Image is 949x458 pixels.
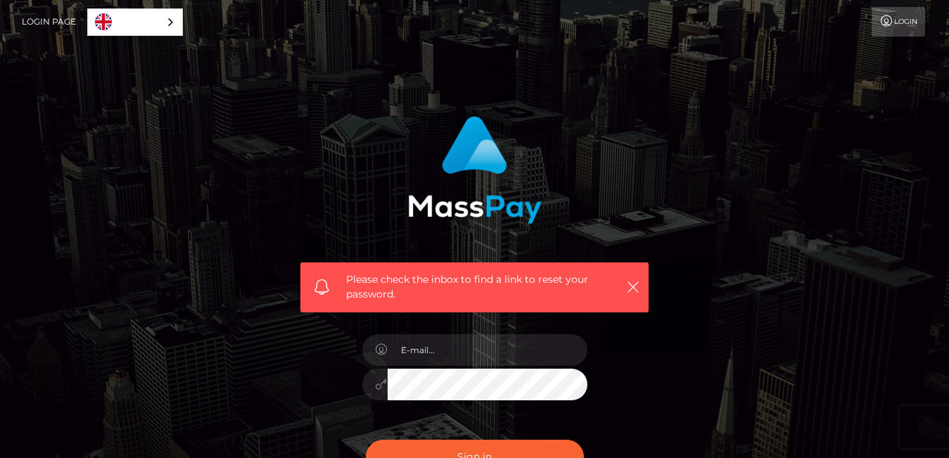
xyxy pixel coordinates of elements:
[87,8,183,36] div: Language
[872,7,925,37] a: Login
[88,9,182,35] a: English
[388,334,587,366] input: E-mail...
[87,8,183,36] aside: Language selected: English
[22,7,76,37] a: Login Page
[346,272,603,302] span: Please check the inbox to find a link to reset your password.
[408,116,542,224] img: MassPay Login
